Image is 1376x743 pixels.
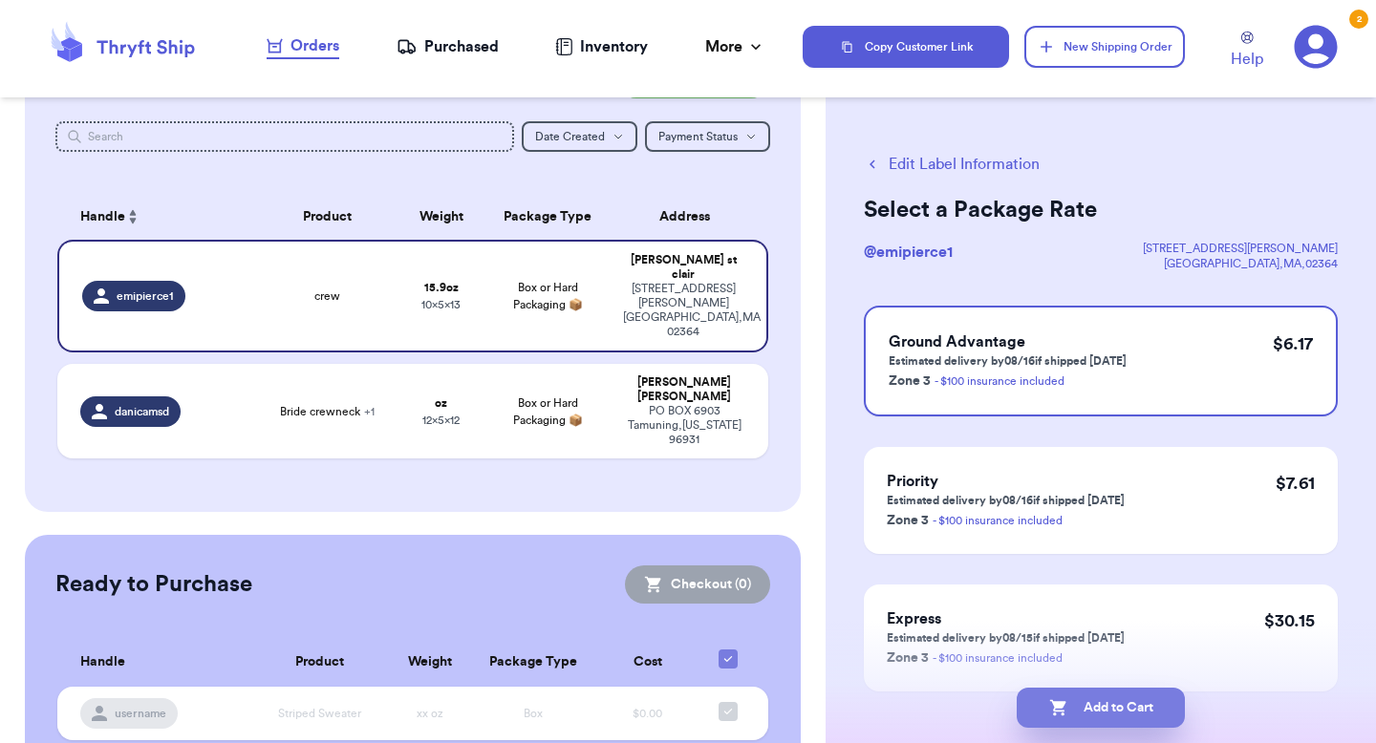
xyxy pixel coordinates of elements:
button: Sort ascending [125,205,140,228]
span: Box or Hard Packaging 📦 [513,397,583,426]
a: Help [1231,32,1263,71]
div: [STREET_ADDRESS][PERSON_NAME] [GEOGRAPHIC_DATA] , MA 02364 [623,282,743,339]
button: Copy Customer Link [803,26,1009,68]
p: $ 7.61 [1276,470,1315,497]
span: Zone 3 [887,651,929,665]
input: Search [55,121,514,152]
th: Address [612,194,768,240]
p: Estimated delivery by 08/16 if shipped [DATE] [887,493,1125,508]
p: $ 6.17 [1273,330,1313,357]
span: Express [887,611,941,626]
span: 10 x 5 x 13 [421,299,461,310]
h2: Select a Package Rate [864,195,1338,225]
th: Package Type [471,638,595,687]
button: New Shipping Order [1024,26,1185,68]
span: @ emipierce1 [864,244,953,260]
span: Date Created [535,131,605,142]
th: Cost [595,638,699,687]
button: Checkout (0) [625,565,770,604]
div: [GEOGRAPHIC_DATA] , MA , 02364 [1143,256,1338,271]
button: Date Created [522,121,637,152]
span: 12 x 5 x 12 [422,414,460,426]
th: Package Type [484,194,612,240]
span: Box or Hard Packaging 📦 [513,282,583,310]
span: danicamsd [115,404,169,419]
span: username [115,706,166,721]
a: Inventory [555,35,648,58]
span: Bride crewneck [280,404,375,419]
button: Edit Label Information [864,153,1040,176]
button: Add to Cart [1017,688,1185,728]
p: Estimated delivery by 08/15 if shipped [DATE] [887,630,1125,646]
div: PO BOX 6903 Tamuning , [US_STATE] 96931 [623,404,745,447]
span: xx oz [417,708,443,719]
strong: oz [435,397,447,409]
a: - $100 insurance included [933,652,1063,664]
div: 2 [1349,10,1368,29]
span: Zone 3 [889,374,931,388]
span: $0.00 [633,708,662,719]
button: Payment Status [645,121,770,152]
th: Weight [389,638,472,687]
span: + 1 [364,406,375,417]
a: Orders [267,34,339,59]
th: Product [256,194,398,240]
p: Estimated delivery by 08/16 if shipped [DATE] [889,353,1127,369]
th: Product [250,638,389,687]
div: [PERSON_NAME] st clair [623,253,743,282]
span: Payment Status [658,131,738,142]
h2: Ready to Purchase [55,569,252,600]
p: $ 30.15 [1264,607,1315,634]
span: Zone 3 [887,514,929,527]
div: Orders [267,34,339,57]
th: Weight [398,194,484,240]
span: Priority [887,474,938,489]
a: Purchased [397,35,499,58]
a: - $100 insurance included [935,375,1064,387]
div: [STREET_ADDRESS][PERSON_NAME] [1143,241,1338,256]
div: [PERSON_NAME] [PERSON_NAME] [623,375,745,404]
span: Striped Sweater [278,708,361,719]
strong: 15.9 oz [424,282,459,293]
span: crew [314,288,340,304]
span: Ground Advantage [889,334,1025,350]
span: emipierce1 [117,288,174,304]
span: Box [524,708,543,719]
span: Handle [80,207,125,227]
div: More [705,35,765,58]
a: 2 [1294,25,1338,69]
span: Handle [80,652,125,672]
span: Help [1231,48,1263,71]
a: - $100 insurance included [933,515,1063,526]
